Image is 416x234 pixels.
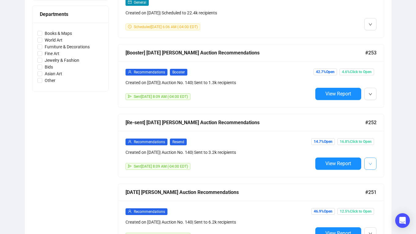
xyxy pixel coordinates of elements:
span: View Report [325,91,351,97]
span: Recommendations [134,70,165,74]
span: user [128,140,132,143]
span: Booster [170,69,187,76]
span: #252 [365,119,377,126]
button: View Report [315,88,361,100]
span: Furniture & Decorations [42,43,92,50]
span: #253 [365,49,377,57]
div: Created on [DATE] | Auction No. 140 | Sent to 6.2k recipients [126,219,313,225]
span: World Art [42,37,65,43]
span: down [369,23,372,26]
div: [Booster] [DATE] [PERSON_NAME] Auction Recommendations [126,49,365,57]
span: mail [128,0,132,4]
span: user [128,70,132,74]
span: send [128,164,132,168]
span: send [128,95,132,98]
span: 4.6% Click to Open [339,69,374,75]
a: [Booster] [DATE] [PERSON_NAME] Auction Recommendations#253userRecommendationsBoosterCreated on [D... [118,44,384,108]
div: Created on [DATE] | Scheduled to 22.4k recipients [126,9,313,16]
span: Recommendations [134,140,165,144]
div: Open Intercom Messenger [395,213,410,228]
span: Sent [DATE] 8:09 AM (-04:00 EDT) [134,95,188,99]
span: Asian Art [42,70,65,77]
span: Resend [170,139,187,145]
div: Departments [40,10,101,18]
span: Books & Maps [42,30,74,37]
span: 42.7% Open [313,69,337,75]
div: Created on [DATE] | Auction No. 140 | Sent to 3.2k recipients [126,149,313,156]
span: 46.9% Open [311,208,335,215]
span: Scheduled [DATE] 6:06 AM (-04:00 EDT) [134,25,198,29]
span: Bids [42,64,55,70]
span: #251 [365,188,377,196]
span: Sent [DATE] 8:09 AM (-04:00 EDT) [134,164,188,169]
div: [DATE] [PERSON_NAME] Auction Recommendations [126,188,365,196]
span: down [369,162,372,166]
span: General [134,0,146,5]
a: [Re-sent] [DATE] [PERSON_NAME] Auction Recommendations#252userRecommendationsResendCreated on [DA... [118,114,384,177]
span: down [369,92,372,96]
span: user [128,210,132,213]
span: 12.5% Click to Open [337,208,374,215]
button: View Report [315,158,361,170]
span: Other [42,77,58,84]
span: Jewelry & Fashion [42,57,82,64]
div: Created on [DATE] | Auction No. 140 | Sent to 1.3k recipients [126,79,313,86]
span: 16.8% Click to Open [337,138,374,145]
div: [Re-sent] [DATE] [PERSON_NAME] Auction Recommendations [126,119,365,126]
span: View Report [325,161,351,166]
span: clock-circle [128,25,132,28]
span: Fine Art [42,50,62,57]
span: 14.7% Open [311,138,335,145]
span: Recommendations [134,210,165,214]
